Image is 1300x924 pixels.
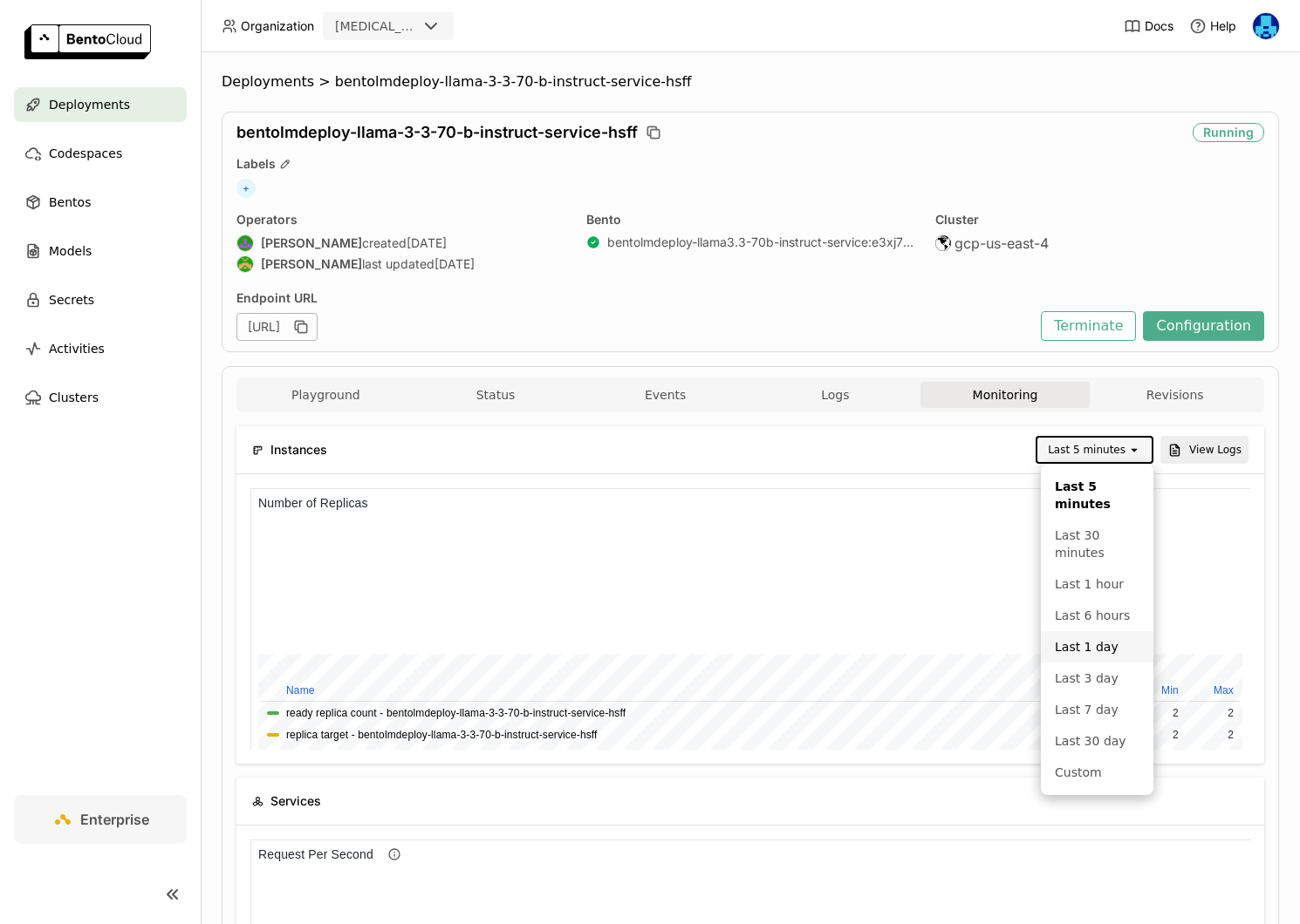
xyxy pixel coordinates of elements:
td: 39.5% [436,237,489,257]
div: Endpoint URL [236,290,1032,306]
td: 79.0% [436,215,489,235]
td: 13.9% [384,237,434,257]
div: Labels [236,156,1264,172]
a: Bentos [14,185,187,220]
th: name [10,214,990,234]
button: Configuration [1143,311,1264,341]
button: 4xx [36,225,52,241]
button: P50 [36,225,55,241]
td: 1.90 GiB [315,237,375,257]
a: Codespaces [14,136,187,171]
th: name [10,193,313,214]
span: Activities [49,338,105,359]
span: Organization [241,18,314,34]
button: bentolmdeploy-llama-3-3-70-b-instruct-service-hsff [36,238,275,255]
td: 3.80 GiB [376,215,432,235]
span: Codespaces [49,143,122,164]
span: Deployments [222,73,314,91]
button: Total [36,217,58,234]
div: Last 6 hours [1055,607,1139,624]
span: bentolmdeploy-llama-3-3-70-b-instruct-service-hsff [236,123,638,142]
th: Average Value [284,193,344,214]
a: Secrets [14,282,187,317]
button: bentolmdeploy-llama-3-3-70-b-instruct-service-hsff [36,239,275,255]
span: Bentos [49,192,91,213]
span: Docs [1145,18,1173,34]
td: 57.6% [322,215,382,235]
svg: open [1127,443,1141,457]
span: Help [1210,18,1236,34]
span: Models [49,241,92,262]
button: 5xx [36,247,52,263]
img: Shenyang Zhao [237,235,253,251]
span: > [314,73,335,91]
button: 2xx [36,203,52,220]
span: bentolmdeploy-llama-3-3-70-b-instruct-service-hsff [335,73,692,91]
span: [DATE] [434,256,475,272]
span: Deployments [49,94,130,115]
div: Last 3 day [1055,669,1139,687]
nav: Breadcrumbs navigation [222,73,1279,91]
input: Selected revia. [419,18,421,36]
div: [URL] [236,313,318,341]
th: name [10,180,990,200]
th: Maximum Value [434,193,489,214]
td: 19% [284,237,344,257]
div: created [236,234,565,252]
th: name [10,193,320,214]
button: Monitoring [920,382,1091,408]
strong: [PERSON_NAME] [261,235,362,251]
th: Average Value [315,193,375,214]
div: Last 1 hour [1055,575,1139,593]
img: Yi Guo [1253,13,1279,39]
h6: Request Per Second [1,5,130,24]
a: Deployments [14,87,187,122]
button: View Logs [1160,436,1249,464]
button: Status [411,382,581,408]
a: Clusters [14,380,187,415]
div: Last 5 minutes [1055,478,1139,513]
th: name [10,193,282,214]
h6: Request Latency [1,5,108,24]
span: gcp-us-east-4 [954,234,1049,252]
a: Docs [1124,17,1173,35]
td: 38% [284,215,344,235]
h6: GPU Usage [1,5,81,24]
h6: CPU Usage [1,5,80,24]
span: + [236,179,256,198]
button: Events [580,382,750,408]
a: Models [14,234,187,268]
a: Enterprise [14,795,187,844]
span: Enterprise [80,811,149,828]
button: Playground [241,382,411,408]
div: Cluster [935,212,1264,228]
td: 1.90 GiB [434,237,489,257]
iframe: Number of Replicas [250,488,1250,750]
span: Services [270,792,321,811]
h6: In-Progress Request [1,5,129,24]
div: Last 7 day [1055,701,1139,718]
span: Clusters [49,387,99,408]
div: Custom [1055,764,1139,781]
img: Steve Guo [237,256,253,272]
div: Last 1 day [1055,638,1139,656]
span: Secrets [49,289,94,310]
div: Running [1193,123,1264,142]
th: Minimum Value [384,193,434,214]
button: P90 [36,247,55,263]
